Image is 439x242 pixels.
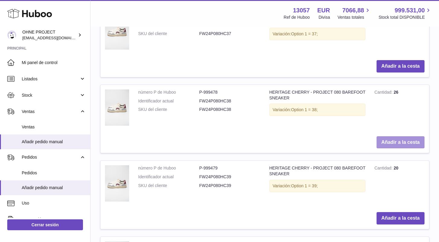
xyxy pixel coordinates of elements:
td: 20 [370,161,429,208]
dt: Identificador actual [138,174,199,180]
span: Mi panel de control [22,60,86,66]
strong: 13057 [293,6,310,15]
strong: Cantidad [374,90,394,96]
span: Uso [22,200,86,206]
dt: SKU del cliente [138,183,199,189]
dd: P-999479 [199,165,260,171]
span: Option 1 = 39; [291,183,318,188]
dt: SKU del cliente [138,107,199,112]
dt: Identificador actual [138,98,199,104]
span: Stock total DISPONIBLE [379,15,432,20]
button: Añadir a la cesta [377,212,425,224]
dd: FW24P080HC39 [199,174,260,180]
div: Variación: [269,28,365,40]
td: HERITAGE CHERRY - PROJECT 080 BAREFOOT SNEAKER [265,161,370,208]
dd: FW24P080HC39 [199,183,260,189]
dd: FW24P080HC38 [199,107,260,112]
span: Pedidos [22,170,86,176]
dd: P-999478 [199,89,260,95]
td: 26 [370,85,429,132]
span: Option 1 = 38; [291,107,318,112]
a: 999.531,00 Stock total DISPONIBLE [379,6,432,20]
dt: SKU del cliente [138,31,199,37]
span: Pedidos [22,154,79,160]
div: Variación: [269,180,365,192]
span: 999.531,00 [395,6,425,15]
span: Ventas totales [338,15,371,20]
span: Añadir pedido manual [22,185,86,191]
button: Añadir a la cesta [377,136,425,149]
span: Stock [22,92,79,98]
td: HERITAGE CHERRY - PROJECT 080 BAREFOOT SNEAKER [265,85,370,132]
span: Ventas [22,124,86,130]
a: 7066,88 Ventas totales [338,6,371,20]
dd: FW24P080HC37 [199,31,260,37]
dt: número P de Huboo [138,89,199,95]
img: HERITAGE CHERRY - PROJECT 080 BAREFOOT SNEAKER [105,165,129,202]
button: Añadir a la cesta [377,60,425,73]
strong: Cantidad [374,166,394,172]
dd: FW24P080HC38 [199,98,260,104]
td: 18 [370,9,429,56]
img: support@ohneproject.com [7,31,16,40]
img: HERITAGE CHERRY - PROJECT 080 BAREFOOT SNEAKER [105,89,129,126]
span: [EMAIL_ADDRESS][DOMAIN_NAME] [22,35,89,40]
span: 7066,88 [342,6,364,15]
span: Añadir pedido manual [22,139,86,145]
strong: EUR [317,6,330,15]
div: Ref de Huboo [284,15,310,20]
a: Cerrar sesión [7,219,83,230]
span: Listados [22,76,79,82]
img: HERITAGE CHERRY - PROJECT 080 BAREFOOT SNEAKER [105,13,129,50]
span: Option 1 = 37; [291,31,318,36]
div: Divisa [319,15,330,20]
dt: número P de Huboo [138,165,199,171]
div: Variación: [269,104,365,116]
span: Facturación y pagos [22,217,79,222]
td: HERITAGE CHERRY - PROJECT 080 BAREFOOT SNEAKER [265,9,370,56]
div: OHNE PROJECT [22,29,77,41]
span: Ventas [22,109,79,115]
